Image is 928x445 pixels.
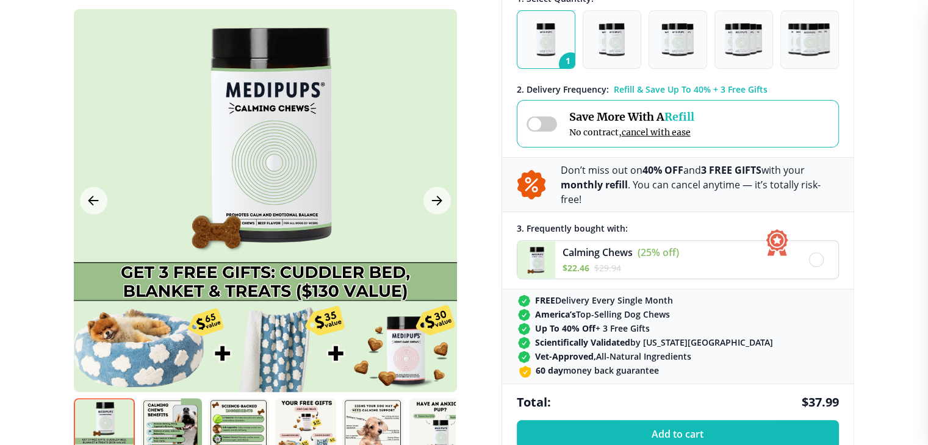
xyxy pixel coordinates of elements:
[599,23,624,56] img: Pack of 2 - Natural Dog Supplements
[642,163,683,177] b: 40% OFF
[661,23,693,56] img: Pack of 3 - Natural Dog Supplements
[536,365,563,376] strong: 60 day
[535,322,595,334] strong: Up To 40% Off
[535,308,670,320] span: Top-Selling Dog Chews
[517,241,555,279] img: Calming Chews - Medipups
[725,23,762,56] img: Pack of 4 - Natural Dog Supplements
[594,262,621,274] span: $ 29.94
[535,351,596,362] strong: Vet-Approved,
[563,262,589,274] span: $ 22.46
[614,84,768,95] span: Refill & Save Up To 40% + 3 Free Gifts
[535,336,630,348] strong: Scientifically Validated
[517,84,609,95] span: 2 . Delivery Frequency:
[423,187,451,214] button: Next Image
[638,246,679,259] span: (25% off)
[561,178,628,191] b: monthly refill
[535,294,555,306] strong: FREE
[559,52,582,76] span: 1
[622,127,691,138] span: cancel with ease
[561,163,839,207] p: Don’t miss out on and with your . You can cancel anytime — it’s totally risk-free!
[535,294,673,306] span: Delivery Every Single Month
[80,187,107,214] button: Previous Image
[536,365,659,376] span: money back guarantee
[535,308,576,320] strong: America’s
[517,394,551,410] span: Total:
[563,246,633,259] span: Calming Chews
[569,127,694,138] span: No contract,
[569,110,694,124] span: Save More With A
[664,110,694,124] span: Refill
[517,222,628,234] span: 3 . Frequently bought with:
[652,429,703,440] span: Add to cart
[536,23,555,56] img: Pack of 1 - Natural Dog Supplements
[701,163,761,177] b: 3 FREE GIFTS
[535,322,650,334] span: + 3 Free Gifts
[535,351,691,362] span: All-Natural Ingredients
[802,394,839,410] span: $ 37.99
[517,10,575,69] button: 1
[788,23,832,56] img: Pack of 5 - Natural Dog Supplements
[535,336,773,348] span: by [US_STATE][GEOGRAPHIC_DATA]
